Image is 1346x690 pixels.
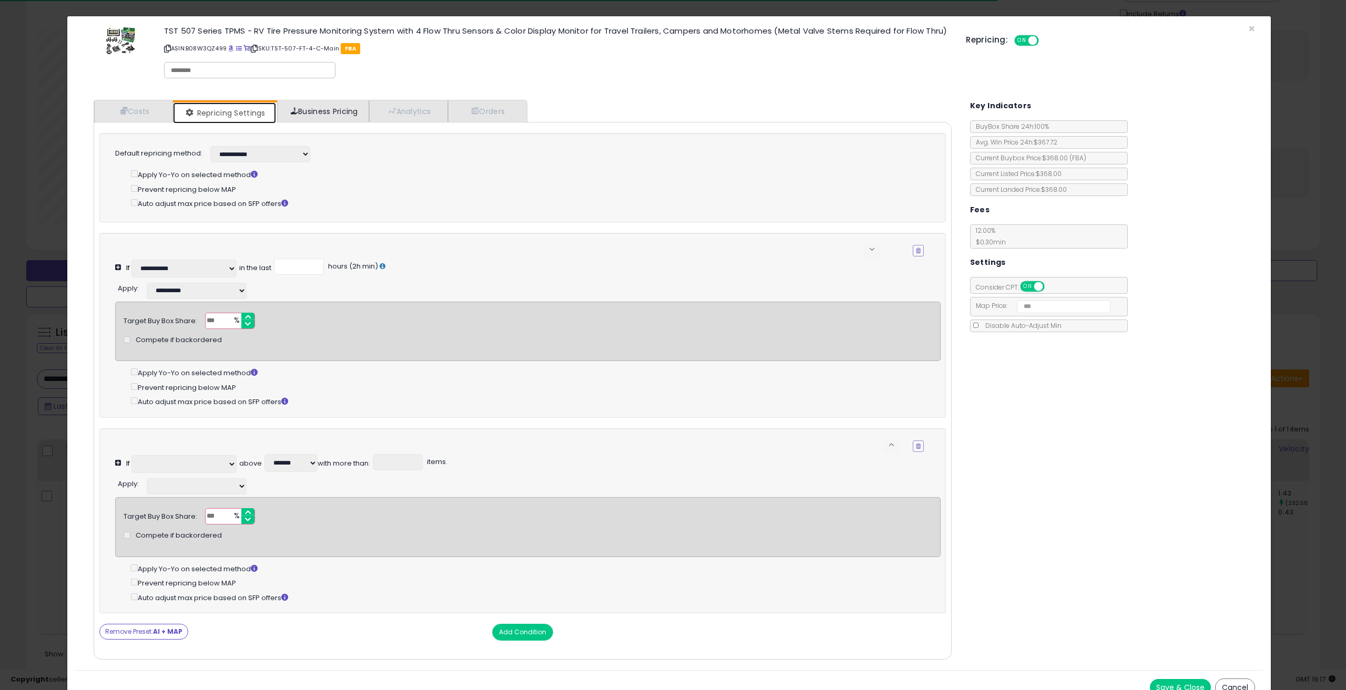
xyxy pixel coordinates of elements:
span: Map Price: [971,301,1111,310]
div: Auto adjust max price based on SFP offers [131,591,940,603]
span: items. [425,457,447,467]
h5: Fees [970,203,990,217]
div: Prevent repricing below MAP [131,183,924,195]
a: All offer listings [236,44,242,53]
span: ON [1015,36,1028,45]
div: Auto adjust max price based on SFP offers [131,197,924,209]
i: Remove Condition [916,248,921,254]
div: with more than: [318,459,370,469]
span: $368.00 [1042,153,1086,162]
div: in the last [239,263,271,273]
div: Apply Yo-Yo on selected method [131,366,940,378]
a: Analytics [369,100,448,122]
div: Target Buy Box Share: [124,508,197,522]
div: Target Buy Box Share: [124,313,197,326]
span: BuyBox Share 24h: 100% [971,122,1049,131]
span: Compete if backordered [136,531,222,541]
img: 5118I8smyWL._SL60_.jpg [104,27,136,58]
h5: Settings [970,256,1006,269]
span: $0.30 min [971,238,1006,246]
span: ( FBA ) [1069,153,1086,162]
span: Current Listed Price: $368.00 [971,169,1062,178]
span: OFF [1037,36,1054,45]
a: Business Pricing [277,100,369,122]
span: Current Buybox Price: [971,153,1086,162]
span: Avg. Win Price 24h: $367.72 [971,138,1057,147]
h5: Repricing: [966,36,1008,44]
div: Apply Yo-Yo on selected method [131,168,924,180]
div: Apply Yo-Yo on selected method [131,562,940,574]
span: FBA [341,43,360,54]
div: above [239,459,262,469]
button: Add Condition [492,624,553,641]
span: Current Landed Price: $368.00 [971,185,1067,194]
div: : [118,476,139,489]
span: Disable Auto-Adjust Min [980,321,1062,330]
span: keyboard_arrow_up [886,440,896,450]
button: Remove Preset: [99,624,188,640]
p: ASIN: B08W3QZ499 | SKU: TST-507-FT-4-C-Main [164,40,950,57]
span: % [228,509,244,524]
label: Default repricing method: [115,149,202,159]
span: % [228,313,244,329]
a: BuyBox page [228,44,234,53]
span: Compete if backordered [136,335,222,345]
span: Apply [118,283,137,293]
span: Apply [118,479,137,489]
div: : [118,280,139,294]
a: Repricing Settings [173,102,276,123]
span: keyboard_arrow_down [867,244,877,254]
div: Prevent repricing below MAP [131,381,940,393]
span: 12.00 % [971,226,1006,246]
strong: AI + MAP [153,627,182,636]
a: Orders [448,100,526,122]
h3: TST 507 Series TPMS - RV Tire Pressure Monitoring System with 4 Flow Thru Sensors & Color Display... [164,27,950,35]
div: Prevent repricing below MAP [131,576,940,589]
a: Costs [94,100,173,122]
h5: Key Indicators [970,99,1032,112]
span: hours (2h min) [327,261,378,271]
span: ON [1021,282,1034,291]
a: Your listing only [243,44,249,53]
div: Auto adjust max price based on SFP offers [131,395,940,407]
span: × [1248,21,1255,36]
span: Consider CPT: [971,283,1058,292]
i: Remove Condition [916,443,921,449]
span: OFF [1043,282,1059,291]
